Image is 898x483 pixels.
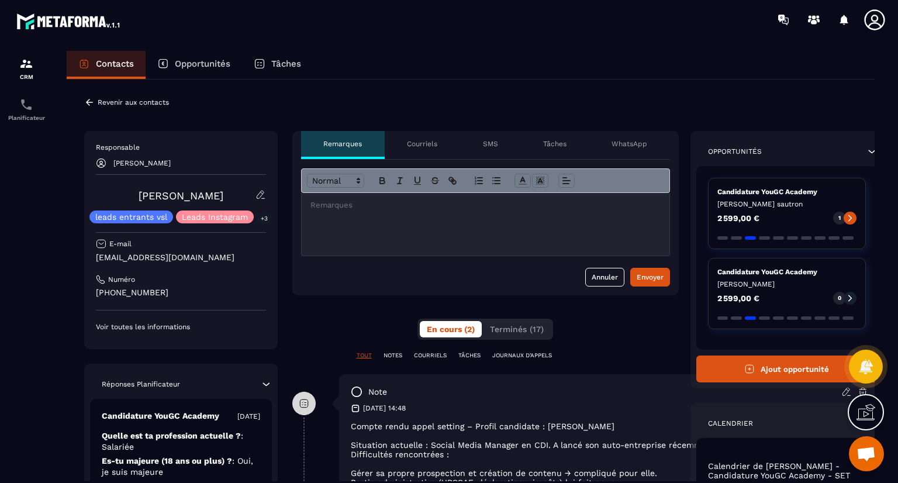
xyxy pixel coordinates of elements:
p: TOUT [357,351,372,360]
div: Envoyer [637,271,664,283]
li: Gérer sa propre prospection et création de contenu → compliqué pour elle. [351,468,868,478]
p: NOTES [384,351,402,360]
li: Situation actuelle : Social Media Manager en CDI. A lancé son auto-entreprise récemment mais a du... [351,440,868,450]
p: Candidature YouGC Academy [717,187,857,196]
p: E-mail [109,239,132,249]
p: TÂCHES [458,351,481,360]
button: Annuler [585,268,624,287]
p: 0 [838,294,841,302]
p: [PERSON_NAME] sautron [717,199,857,209]
p: [PERSON_NAME] [717,280,857,289]
p: [EMAIL_ADDRESS][DOMAIN_NAME] [96,252,266,263]
p: [DATE] 14:48 [363,403,406,413]
p: COURRIELS [414,351,447,360]
p: Tâches [543,139,567,149]
p: Opportunités [175,58,230,69]
button: Ajout opportunité [696,356,878,382]
p: Quelle est ta profession actuelle ? [102,430,260,453]
p: 1 [838,214,841,222]
img: scheduler [19,98,33,112]
p: Opportunités [708,147,762,156]
span: En cours (2) [427,325,475,334]
p: +3 [257,212,272,225]
button: Terminés (17) [483,321,551,337]
p: leads entrants vsl [95,213,167,221]
p: Compte rendu appel setting – Profil candidate : [PERSON_NAME] [351,422,868,431]
p: Planificateur [3,115,50,121]
li: Difficultés rencontrées : [351,450,868,459]
p: Calendrier de [PERSON_NAME] - Candidature YouGC Academy - SET [708,461,866,480]
p: Leads Instagram [182,213,248,221]
p: Revenir aux contacts [98,98,169,106]
p: Remarques [323,139,362,149]
button: Envoyer [630,268,670,287]
button: En cours (2) [420,321,482,337]
a: Tâches [242,51,313,79]
a: Opportunités [146,51,242,79]
a: schedulerschedulerPlanificateur [3,89,50,130]
a: Contacts [67,51,146,79]
p: 2 599,00 € [717,294,759,302]
img: formation [19,57,33,71]
p: Calendrier [708,419,753,428]
p: Contacts [96,58,134,69]
p: 2 599,00 € [717,214,759,222]
p: Courriels [407,139,437,149]
a: [PERSON_NAME] [139,189,223,202]
p: Voir toutes les informations [96,322,266,332]
p: note [368,387,387,398]
p: JOURNAUX D'APPELS [492,351,552,360]
p: Tâches [271,58,301,69]
p: SMS [483,139,498,149]
p: Réponses Planificateur [102,379,180,389]
p: Responsable [96,143,266,152]
p: WhatsApp [612,139,647,149]
a: formationformationCRM [3,48,50,89]
p: Es-tu majeure (18 ans ou plus) ? [102,456,260,478]
p: CRM [3,74,50,80]
p: Candidature YouGC Academy [717,267,857,277]
p: Numéro [108,275,135,284]
p: [DATE] [237,412,260,421]
a: Ouvrir le chat [849,436,884,471]
p: Candidature YouGC Academy [102,410,219,422]
span: Terminés (17) [490,325,544,334]
p: [PHONE_NUMBER] [96,287,266,298]
img: logo [16,11,122,32]
p: [PERSON_NAME] [113,159,171,167]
